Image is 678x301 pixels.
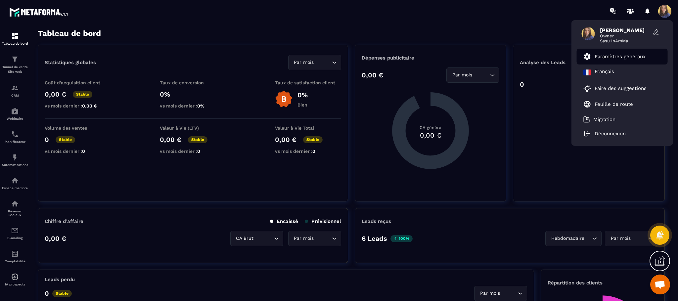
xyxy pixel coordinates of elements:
[160,136,181,144] p: 0,00 €
[2,245,28,268] a: accountantaccountantComptabilité
[474,71,488,79] input: Search for option
[595,85,647,91] p: Faire des suggestions
[45,289,49,297] p: 0
[197,149,200,154] span: 0
[11,250,19,258] img: accountant
[474,286,527,301] div: Search for option
[2,94,28,97] p: CRM
[2,186,28,190] p: Espace membre
[45,277,75,282] p: Leads perdu
[632,235,647,242] input: Search for option
[2,163,28,167] p: Automatisations
[2,209,28,217] p: Réseaux Sociaux
[362,55,500,61] p: Dépenses publicitaire
[451,71,474,79] span: Par mois
[2,149,28,172] a: automationsautomationsAutomatisations
[45,60,96,65] p: Statistiques globales
[297,102,308,107] p: Bien
[2,236,28,240] p: E-mailing
[550,235,586,242] span: Hebdomadaire
[520,80,524,88] p: 0
[362,218,391,224] p: Leads reçus
[270,218,298,224] p: Encaissé
[583,116,615,123] a: Migration
[11,32,19,40] img: formation
[583,84,653,92] a: Faire des suggestions
[2,259,28,263] p: Comptabilité
[2,222,28,245] a: emailemailE-mailing
[650,275,670,294] div: Ouvrir le chat
[288,231,341,246] div: Search for option
[11,130,19,138] img: scheduler
[45,218,83,224] p: Chiffre d’affaire
[11,177,19,185] img: automations
[52,290,72,297] p: Stable
[160,80,226,85] p: Taux de conversion
[595,68,614,76] p: Français
[605,231,658,246] div: Search for option
[11,107,19,115] img: automations
[312,149,315,154] span: 0
[45,80,111,85] p: Coût d'acquisition client
[73,91,92,98] p: Stable
[230,231,283,246] div: Search for option
[297,91,308,99] p: 0%
[45,235,66,242] p: 0,00 €
[548,280,658,286] p: Répartition des clients
[609,235,632,242] span: Par mois
[56,136,75,143] p: Stable
[197,103,204,108] span: 0%
[11,273,19,281] img: automations
[315,59,330,66] input: Search for option
[2,282,28,286] p: IA prospects
[2,42,28,45] p: Tableau de bord
[2,125,28,149] a: schedulerschedulerPlanificateur
[2,172,28,195] a: automationsautomationsEspace membre
[293,59,315,66] span: Par mois
[188,136,207,143] p: Stable
[11,55,19,63] img: formation
[595,131,626,137] p: Déconnexion
[2,117,28,120] p: Webinaire
[82,149,85,154] span: 0
[478,290,501,297] span: Par mois
[600,38,650,43] span: Sasu InAmMa
[160,90,226,98] p: 0%
[362,71,383,79] p: 0,00 €
[160,103,226,108] p: vs mois dernier :
[293,235,315,242] span: Par mois
[38,29,101,38] h3: Tableau de bord
[9,6,69,18] img: logo
[45,103,111,108] p: vs mois dernier :
[501,290,516,297] input: Search for option
[446,67,499,83] div: Search for option
[520,60,589,65] p: Analyse des Leads
[545,231,602,246] div: Search for option
[275,90,293,108] img: b-badge-o.b3b20ee6.svg
[595,101,633,107] p: Feuille de route
[275,80,341,85] p: Taux de satisfaction client
[275,125,341,131] p: Valeur à Vie Total
[600,33,650,38] span: Owner
[586,235,591,242] input: Search for option
[275,149,341,154] p: vs mois dernier :
[593,116,615,122] p: Migration
[45,136,49,144] p: 0
[45,90,66,98] p: 0,00 €
[2,27,28,50] a: formationformationTableau de bord
[2,50,28,79] a: formationformationTunnel de vente Site web
[600,27,650,33] span: [PERSON_NAME]
[2,195,28,222] a: social-networksocial-networkRéseaux Sociaux
[2,102,28,125] a: automationsautomationsWebinaire
[2,79,28,102] a: formationformationCRM
[235,235,255,242] span: CA Brut
[160,149,226,154] p: vs mois dernier :
[82,103,97,108] span: 0,00 €
[2,140,28,144] p: Planificateur
[305,218,341,224] p: Prévisionnel
[2,65,28,74] p: Tunnel de vente Site web
[11,200,19,208] img: social-network
[595,54,646,60] p: Paramètres généraux
[288,55,341,70] div: Search for option
[303,136,323,143] p: Stable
